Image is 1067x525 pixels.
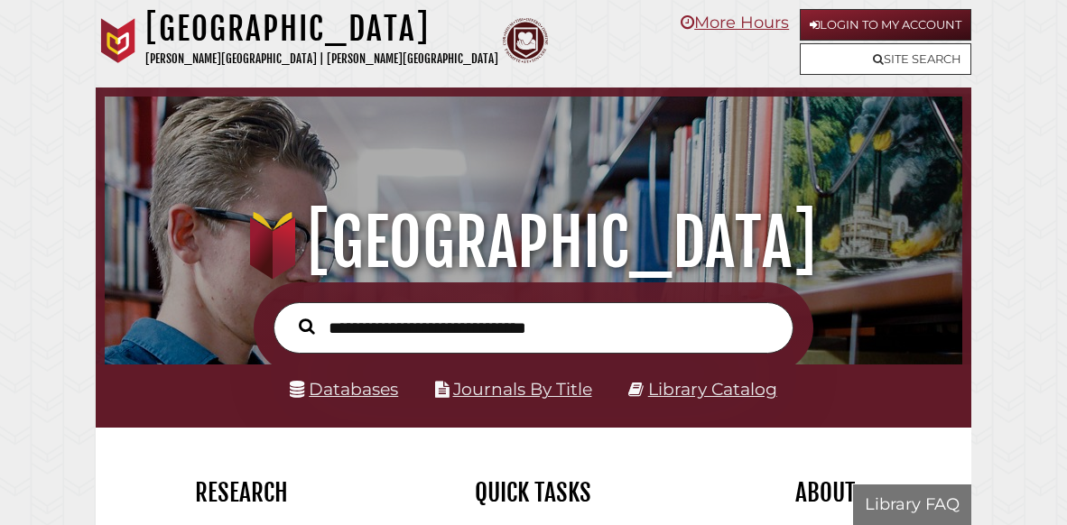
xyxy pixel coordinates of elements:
button: Search [290,314,324,338]
a: Databases [290,379,398,400]
h2: About [693,477,958,508]
a: Library Catalog [648,379,777,400]
h2: Quick Tasks [401,477,665,508]
a: Journals By Title [453,379,592,400]
i: Search [299,318,315,336]
h1: [GEOGRAPHIC_DATA] [121,203,947,282]
a: Site Search [800,43,971,75]
a: Login to My Account [800,9,971,41]
h2: Research [109,477,374,508]
a: More Hours [681,13,789,32]
h1: [GEOGRAPHIC_DATA] [145,9,498,49]
p: [PERSON_NAME][GEOGRAPHIC_DATA] | [PERSON_NAME][GEOGRAPHIC_DATA] [145,49,498,69]
img: Calvin University [96,18,141,63]
img: Calvin Theological Seminary [503,18,548,63]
